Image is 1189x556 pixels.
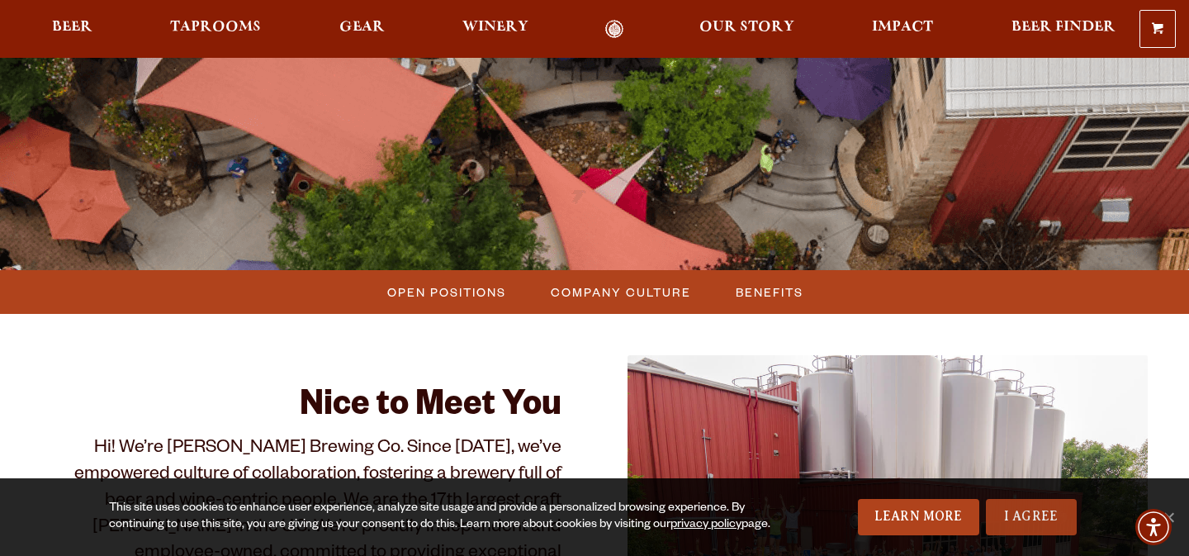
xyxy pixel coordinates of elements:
[52,21,92,34] span: Beer
[462,21,528,34] span: Winery
[1001,20,1126,39] a: Beer Finder
[452,20,539,39] a: Winery
[387,280,506,304] span: Open Positions
[726,280,812,304] a: Benefits
[1135,509,1172,545] div: Accessibility Menu
[986,499,1077,535] a: I Agree
[861,20,944,39] a: Impact
[159,20,272,39] a: Taprooms
[109,501,773,534] div: This site uses cookies to enhance user experience, analyze site usage and provide a personalized ...
[339,21,385,34] span: Gear
[551,280,691,304] span: Company Culture
[736,280,803,304] span: Benefits
[329,20,396,39] a: Gear
[170,21,261,34] span: Taprooms
[699,21,794,34] span: Our Story
[377,280,514,304] a: Open Positions
[872,21,933,34] span: Impact
[1011,21,1116,34] span: Beer Finder
[670,519,741,532] a: privacy policy
[41,388,561,428] h2: Nice to Meet You
[858,499,979,535] a: Learn More
[689,20,805,39] a: Our Story
[41,20,103,39] a: Beer
[584,20,646,39] a: Odell Home
[541,280,699,304] a: Company Culture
